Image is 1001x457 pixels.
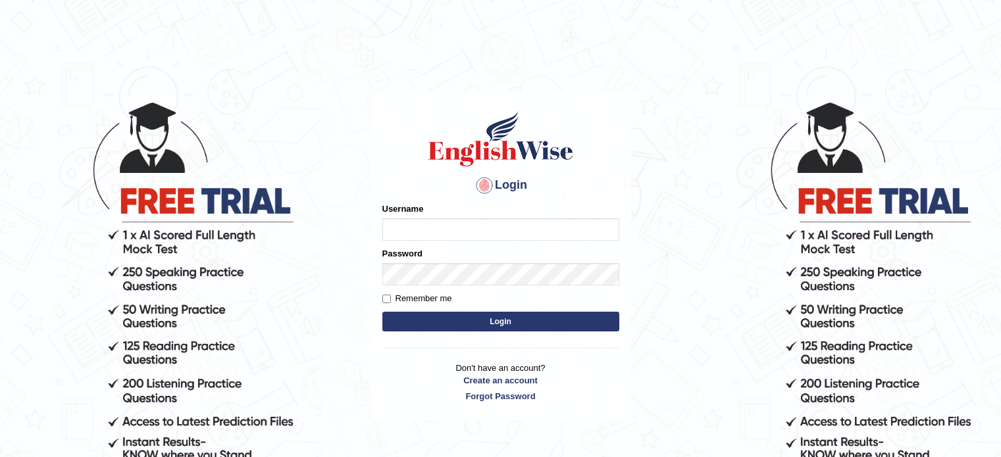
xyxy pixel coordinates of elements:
a: Create an account [382,374,619,387]
a: Forgot Password [382,390,619,402]
label: Username [382,203,424,215]
button: Login [382,312,619,331]
h4: Login [382,175,619,196]
label: Remember me [382,292,452,305]
img: Logo of English Wise sign in for intelligent practice with AI [426,109,576,168]
input: Remember me [382,295,391,303]
p: Don't have an account? [382,362,619,402]
label: Password [382,247,423,260]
